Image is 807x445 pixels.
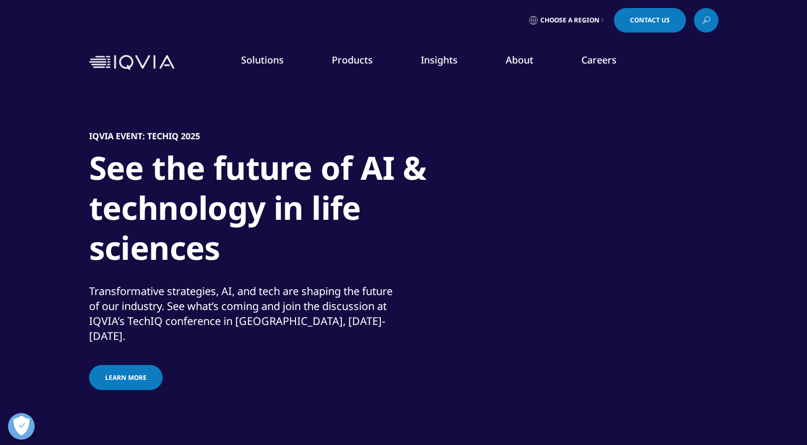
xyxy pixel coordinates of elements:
[506,53,533,66] a: About
[421,53,458,66] a: Insights
[241,53,284,66] a: Solutions
[89,131,200,141] h5: IQVIA Event: TechIQ 2025​
[8,413,35,440] button: 優先設定センターを開く
[105,373,147,382] span: Learn more
[614,8,686,33] a: Contact Us
[89,55,174,70] img: IQVIA Healthcare Information Technology and Pharma Clinical Research Company
[179,37,718,88] nav: Primary
[89,80,718,443] div: 1 / 5
[540,16,600,25] span: Choose a Region
[332,53,373,66] a: Products
[89,148,489,274] h1: See the future of AI & technology in life sciences​
[89,284,401,344] div: Transformative strategies, AI, and tech are shaping the future of our industry. See what’s coming...
[581,53,617,66] a: Careers
[630,17,670,23] span: Contact Us
[89,365,163,390] a: Learn more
